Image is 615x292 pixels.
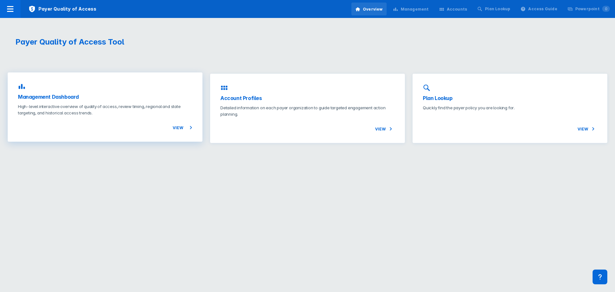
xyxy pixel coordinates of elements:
[578,125,597,133] span: View
[435,3,471,15] a: Accounts
[401,6,429,12] div: Management
[18,93,192,101] h3: Management Dashboard
[423,94,597,102] h3: Plan Lookup
[18,103,192,116] p: High-level interactive overview of quality of access, review timing, regional and state targeting...
[173,124,192,131] span: View
[220,94,395,102] h3: Account Profiles
[8,72,202,142] a: Management DashboardHigh-level interactive overview of quality of access, review timing, regional...
[15,37,300,47] h1: Payer Quality of Access Tool
[423,104,597,111] p: Quickly find the payer policy you are looking for.
[447,6,467,12] div: Accounts
[351,3,387,15] a: Overview
[575,6,610,12] div: Powerpoint
[485,6,510,12] div: Plan Lookup
[220,104,395,117] p: Detailed information on each payer organization to guide targeted engagement action planning.
[375,125,395,133] span: View
[602,6,610,12] span: 0
[593,270,607,284] div: Contact Support
[363,6,383,12] div: Overview
[210,74,405,143] a: Account ProfilesDetailed information on each payer organization to guide targeted engagement acti...
[389,3,433,15] a: Management
[528,6,557,12] div: Access Guide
